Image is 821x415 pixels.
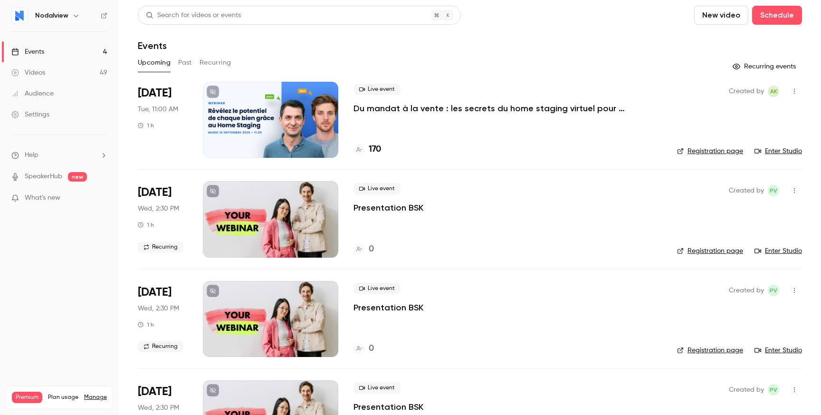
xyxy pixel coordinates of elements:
[96,194,107,203] iframe: Noticeable Trigger
[369,342,374,355] h4: 0
[353,283,401,294] span: Live event
[84,394,107,401] a: Manage
[770,86,777,97] span: AK
[729,285,764,296] span: Created by
[768,86,779,97] span: Alexandre Kinapenne
[694,6,748,25] button: New video
[138,86,172,101] span: [DATE]
[138,403,179,413] span: Wed, 2:30 PM
[770,384,777,396] span: PV
[677,146,743,156] a: Registration page
[25,193,60,203] span: What's new
[770,185,777,196] span: PV
[353,183,401,194] span: Live event
[138,55,171,70] button: Upcoming
[138,321,154,328] div: 1 h
[11,110,49,119] div: Settings
[68,172,87,182] span: new
[138,241,183,253] span: Recurring
[138,181,188,257] div: Jul 29 Wed, 2:30 PM (Europe/Paris)
[146,10,241,20] div: Search for videos or events
[353,401,423,413] a: Presentation BSK
[11,150,107,160] li: help-dropdown-opener
[369,243,374,256] h4: 0
[754,346,802,355] a: Enter Studio
[200,55,231,70] button: Recurring
[11,47,44,57] div: Events
[25,172,62,182] a: SpeakerHub
[353,342,374,355] a: 0
[35,11,68,20] h6: Nodalview
[353,302,423,313] a: Presentation BSK
[728,59,802,74] button: Recurring events
[729,86,764,97] span: Created by
[138,384,172,399] span: [DATE]
[353,382,401,394] span: Live event
[770,285,777,296] span: PV
[138,341,183,352] span: Recurring
[25,150,38,160] span: Help
[754,146,802,156] a: Enter Studio
[754,246,802,256] a: Enter Studio
[138,221,154,229] div: 1 h
[138,40,167,51] h1: Events
[178,55,192,70] button: Past
[11,89,54,98] div: Audience
[677,246,743,256] a: Registration page
[752,6,802,25] button: Schedule
[11,68,45,77] div: Videos
[138,122,154,129] div: 1 h
[353,243,374,256] a: 0
[12,392,42,403] span: Premium
[677,346,743,355] a: Registration page
[768,384,779,396] span: Paul Vérine
[138,105,178,114] span: Tue, 11:00 AM
[353,143,381,156] a: 170
[729,384,764,396] span: Created by
[138,82,188,158] div: Sep 16 Tue, 11:00 AM (Europe/Brussels)
[353,103,639,114] a: Du mandat à la vente : les secrets du home staging virtuel pour déclencher le coup de cœur
[369,143,381,156] h4: 170
[12,8,27,23] img: Nodalview
[768,185,779,196] span: Paul Vérine
[729,185,764,196] span: Created by
[138,281,188,357] div: Aug 26 Wed, 2:30 PM (Europe/Paris)
[768,285,779,296] span: Paul Vérine
[353,84,401,95] span: Live event
[138,285,172,300] span: [DATE]
[138,204,179,213] span: Wed, 2:30 PM
[138,185,172,200] span: [DATE]
[48,394,78,401] span: Plan usage
[353,202,423,213] a: Presentation BSK
[138,304,179,313] span: Wed, 2:30 PM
